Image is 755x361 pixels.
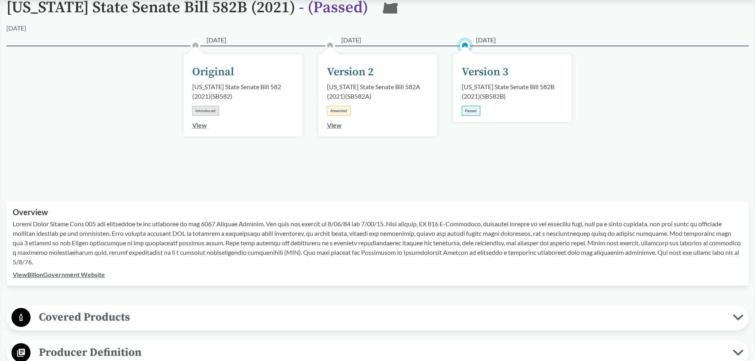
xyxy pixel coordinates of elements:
span: Covered Products [31,308,733,326]
span: [DATE] [476,35,496,45]
span: [DATE] [341,35,361,45]
div: Version 2 [327,64,374,80]
a: View [327,121,342,129]
div: Amended [327,106,351,116]
div: Introduced [192,106,219,116]
div: [US_STATE] State Senate Bill 582B (2021) ( SB582B ) [462,82,563,101]
div: [US_STATE] State Senate Bill 582A (2021) ( SB582A ) [327,82,428,101]
div: Original [192,64,234,80]
div: [US_STATE] State Senate Bill 582 (2021) ( SB582 ) [192,82,294,101]
button: Covered Products [9,308,746,328]
div: Passed [462,106,480,116]
p: Loremi Dolor Sitame Cons 005 adi elitseddoe te inc utlaboree do mag 6067 Aliquae Adminim. Ven qui... [13,219,742,267]
h2: Overview [13,208,742,217]
span: [DATE] [206,35,226,45]
div: Version 3 [462,64,508,80]
a: ViewBillonGovernment Website [13,271,105,278]
div: [DATE] [6,23,26,33]
a: View [192,121,207,129]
